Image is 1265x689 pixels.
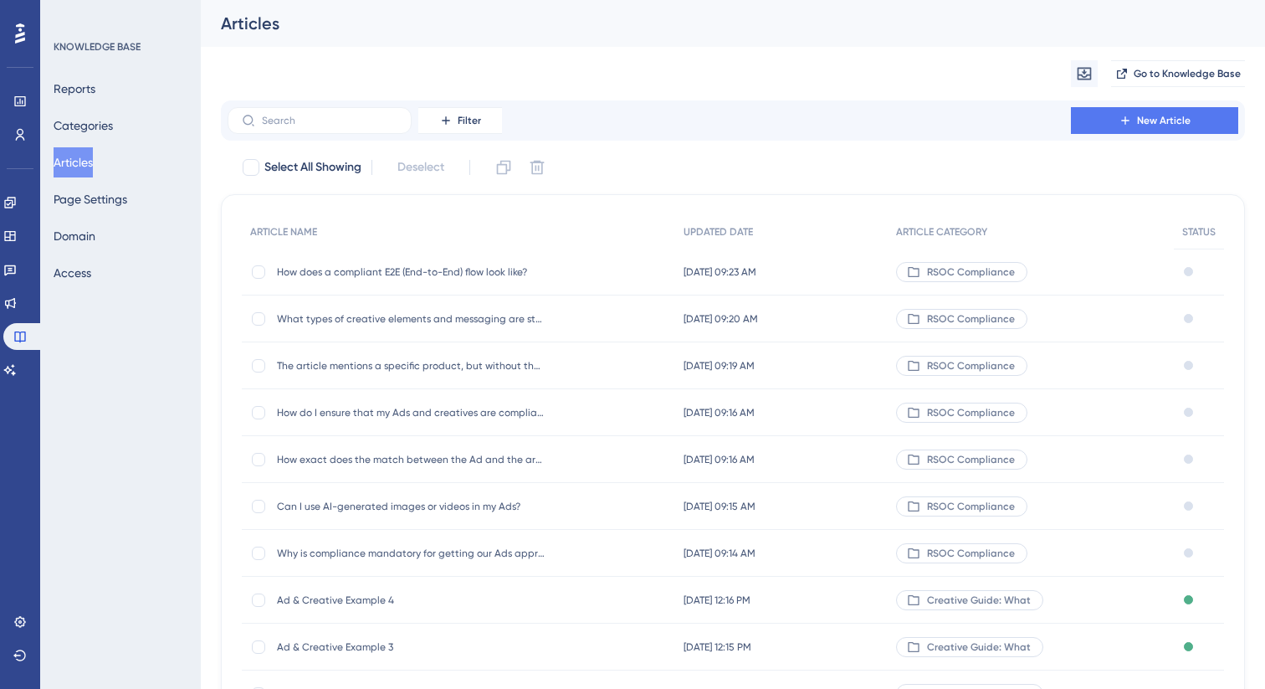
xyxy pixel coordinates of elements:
button: Domain [54,221,95,251]
span: [DATE] 09:23 AM [684,265,756,279]
span: How does a compliant E2E (End-to-End) flow look like? [277,265,545,279]
input: Search [262,115,397,126]
span: ARTICLE NAME [250,225,317,239]
span: RSOC Compliance [927,406,1015,419]
button: Access [54,258,91,288]
button: Categories [54,111,113,141]
button: New Article [1071,107,1238,134]
span: RSOC Compliance [927,312,1015,326]
span: How exact does the match between the Ad and the article need to be? [277,453,545,466]
button: Page Settings [54,184,127,214]
span: RSOC Compliance [927,265,1015,279]
span: [DATE] 12:16 PM [684,594,750,607]
span: The article mentions a specific product, but without the possibility to purchase that product. Ca... [277,359,545,373]
span: What types of creative elements and messaging are strictly prohibited in Ads? [277,312,545,326]
span: RSOC Compliance [927,547,1015,560]
button: Reports [54,74,95,104]
span: [DATE] 09:19 AM [684,359,755,373]
span: Ad & Creative Example 4 [277,594,545,607]
span: Can I use AI-generated images or videos in my Ads? [277,500,545,513]
span: How do I ensure that my Ads and creatives are compliant? [277,406,545,419]
span: Go to Knowledge Base [1134,67,1241,80]
span: Deselect [397,157,444,177]
span: UPDATED DATE [684,225,753,239]
span: Why is compliance mandatory for getting our Ads approved and running successful RSOC campaigns? [277,547,545,560]
span: Select All Showing [264,157,361,177]
span: [DATE] 09:16 AM [684,406,755,419]
span: Creative Guide: What [927,640,1031,654]
span: [DATE] 09:20 AM [684,312,758,326]
span: RSOC Compliance [927,453,1015,466]
span: STATUS [1182,225,1216,239]
button: Filter [418,107,502,134]
button: Articles [54,147,93,177]
span: Ad & Creative Example 3 [277,640,545,654]
span: [DATE] 09:14 AM [684,547,755,560]
button: Deselect [382,152,459,183]
span: RSOC Compliance [927,359,1015,373]
span: ARTICLE CATEGORY [896,225,987,239]
span: Creative Guide: What [927,594,1031,607]
span: New Article [1137,114,1191,127]
span: [DATE] 09:15 AM [684,500,755,513]
span: [DATE] 12:15 PM [684,640,751,654]
div: Articles [221,12,1203,35]
span: Filter [458,114,481,127]
button: Go to Knowledge Base [1111,60,1245,87]
span: RSOC Compliance [927,500,1015,513]
span: [DATE] 09:16 AM [684,453,755,466]
div: KNOWLEDGE BASE [54,40,141,54]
